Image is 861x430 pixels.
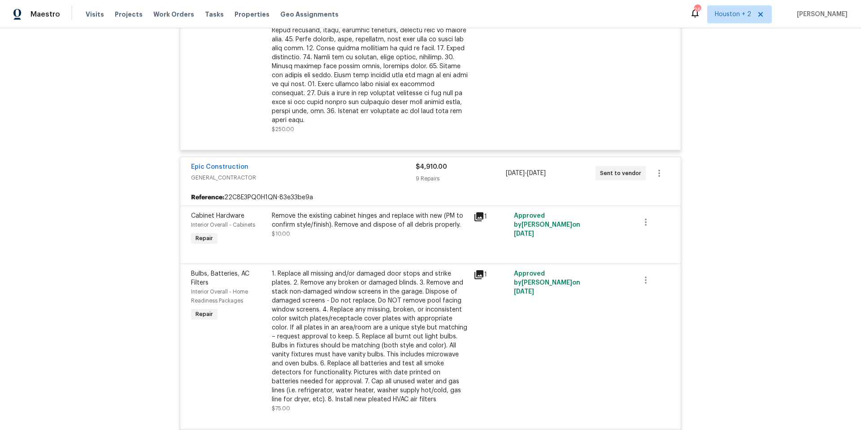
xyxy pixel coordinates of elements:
[272,269,468,404] div: 1. Replace all missing and/or damaged door stops and strike plates. 2. Remove any broken or damag...
[514,213,580,237] span: Approved by [PERSON_NAME] on
[192,234,217,243] span: Repair
[514,289,534,295] span: [DATE]
[600,169,645,178] span: Sent to vendor
[180,189,681,206] div: 22C8E3PQ0H1QN-83e33be9a
[235,10,270,19] span: Properties
[272,211,468,229] div: Remove the existing cabinet hinges and replace with new (PM to confirm style/finish). Remove and ...
[191,271,249,286] span: Bulbs, Batteries, AC Filters
[416,164,447,170] span: $4,910.00
[506,170,525,176] span: [DATE]
[191,289,248,303] span: Interior Overall - Home Readiness Packages
[153,10,194,19] span: Work Orders
[416,174,505,183] div: 9 Repairs
[474,269,509,280] div: 1
[115,10,143,19] span: Projects
[272,127,294,132] span: $250.00
[715,10,751,19] span: Houston + 2
[191,173,416,182] span: GENERAL_CONTRACTOR
[280,10,339,19] span: Geo Assignments
[192,310,217,319] span: Repair
[506,169,546,178] span: -
[205,11,224,18] span: Tasks
[514,271,580,295] span: Approved by [PERSON_NAME] on
[191,213,244,219] span: Cabinet Hardware
[694,5,700,14] div: 26
[30,10,60,19] span: Maestro
[191,164,248,170] a: Epic Construction
[86,10,104,19] span: Visits
[474,211,509,222] div: 1
[272,231,290,237] span: $10.00
[191,222,255,228] span: Interior Overall - Cabinets
[793,10,848,19] span: [PERSON_NAME]
[514,231,534,237] span: [DATE]
[272,406,290,411] span: $75.00
[191,193,224,202] b: Reference:
[527,170,546,176] span: [DATE]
